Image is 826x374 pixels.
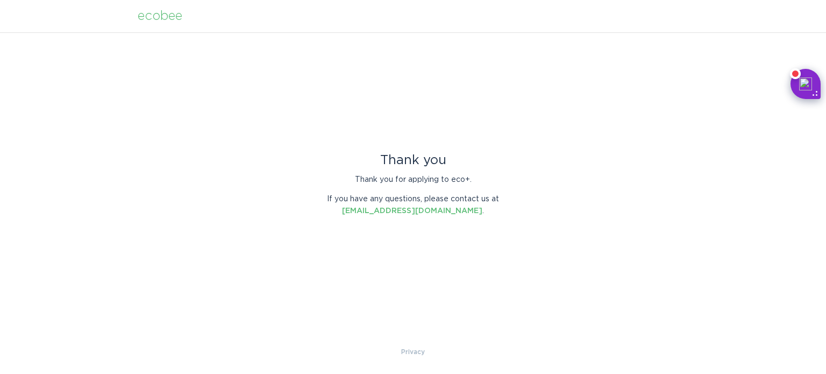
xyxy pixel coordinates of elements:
p: Thank you for applying to eco+. [319,174,507,186]
a: [EMAIL_ADDRESS][DOMAIN_NAME] [342,207,482,215]
a: Privacy Policy & Terms of Use [401,346,425,358]
div: ecobee [138,10,182,22]
p: If you have any questions, please contact us at . [319,193,507,217]
div: Thank you [319,154,507,166]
